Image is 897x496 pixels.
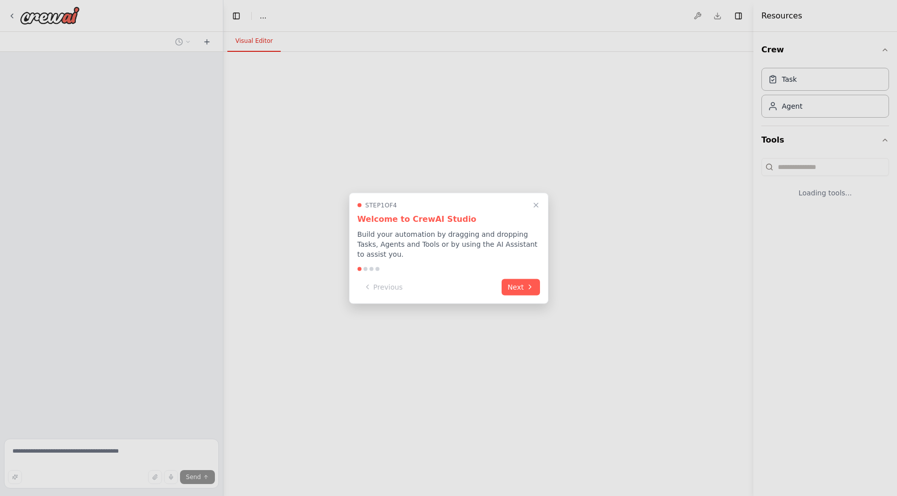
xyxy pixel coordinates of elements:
button: Hide left sidebar [229,9,243,23]
p: Build your automation by dragging and dropping Tasks, Agents and Tools or by using the AI Assista... [358,229,540,259]
h3: Welcome to CrewAI Studio [358,213,540,225]
button: Next [502,279,540,295]
button: Previous [358,279,409,295]
span: Step 1 of 4 [365,201,397,209]
button: Close walkthrough [530,199,542,211]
